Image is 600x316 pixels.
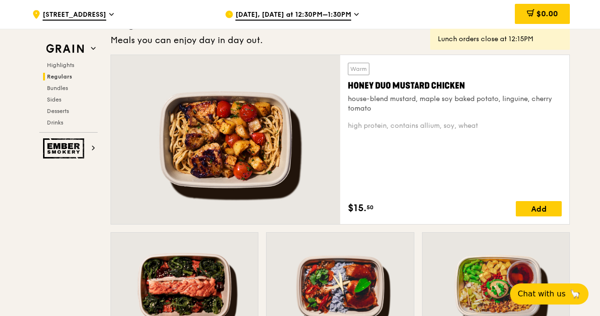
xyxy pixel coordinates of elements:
[348,201,367,215] span: $15.
[438,34,562,44] div: Lunch orders close at 12:15PM
[235,10,351,21] span: [DATE], [DATE] at 12:30PM–1:30PM
[510,283,589,305] button: Chat with us🦙
[47,73,72,80] span: Regulars
[47,85,68,91] span: Bundles
[348,94,562,113] div: house-blend mustard, maple soy baked potato, linguine, cherry tomato
[47,108,69,114] span: Desserts
[47,62,74,68] span: Highlights
[47,119,63,126] span: Drinks
[536,9,558,18] span: $0.00
[43,10,106,21] span: [STREET_ADDRESS]
[111,34,570,47] div: Meals you can enjoy day in day out.
[43,40,87,57] img: Grain web logo
[47,96,61,103] span: Sides
[348,63,369,75] div: Warm
[518,288,566,300] span: Chat with us
[516,201,562,216] div: Add
[43,138,87,158] img: Ember Smokery web logo
[367,203,374,211] span: 50
[569,288,581,300] span: 🦙
[348,79,562,92] div: Honey Duo Mustard Chicken
[348,121,562,131] div: high protein, contains allium, soy, wheat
